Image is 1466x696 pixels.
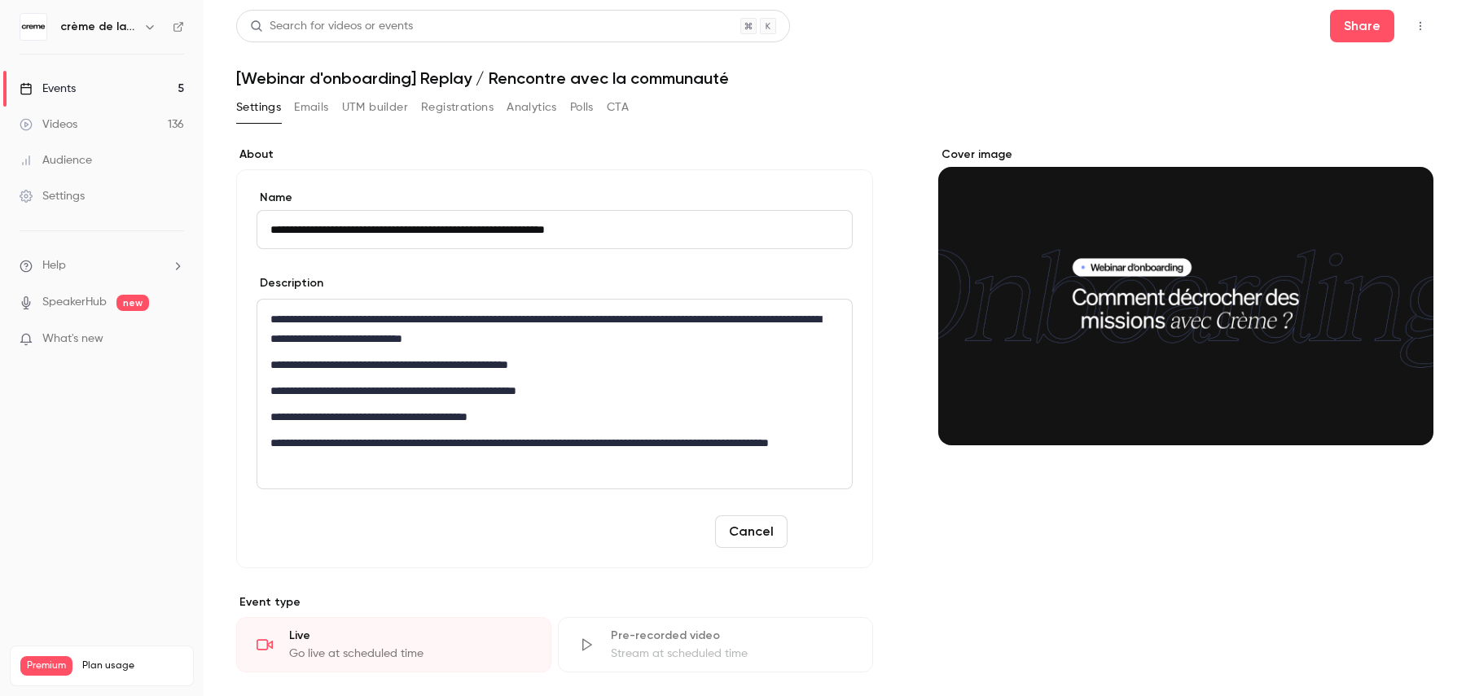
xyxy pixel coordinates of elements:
[1330,10,1394,42] button: Share
[20,656,72,676] span: Premium
[289,646,531,662] div: Go live at scheduled time
[938,147,1433,163] label: Cover image
[938,147,1433,445] section: Cover image
[20,81,76,97] div: Events
[257,299,853,489] section: description
[507,94,557,120] button: Analytics
[257,300,852,488] div: editor
[236,147,873,163] label: About
[20,188,85,204] div: Settings
[236,594,873,611] p: Event type
[342,94,408,120] button: UTM builder
[607,94,629,120] button: CTA
[42,294,107,311] a: SpeakerHub
[250,18,413,35] div: Search for videos or events
[20,152,92,169] div: Audience
[794,515,853,548] button: Save
[611,646,853,662] div: Stream at scheduled time
[715,515,788,548] button: Cancel
[20,14,46,40] img: crème de la crème
[236,68,1433,88] h1: [Webinar d'onboarding] Replay / Rencontre avec la communauté
[558,617,873,672] div: Pre-recorded videoStream at scheduled time
[20,116,77,133] div: Videos
[570,94,594,120] button: Polls
[257,275,323,291] label: Description
[82,659,183,672] span: Plan usage
[116,295,149,311] span: new
[294,94,328,120] button: Emails
[421,94,494,120] button: Registrations
[42,330,103,348] span: What's new
[60,19,137,35] h6: crème de la crème
[236,94,281,120] button: Settings
[289,628,531,644] div: Live
[42,257,66,274] span: Help
[20,257,184,274] li: help-dropdown-opener
[257,190,853,206] label: Name
[236,617,551,672] div: LiveGo live at scheduled time
[611,628,853,644] div: Pre-recorded video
